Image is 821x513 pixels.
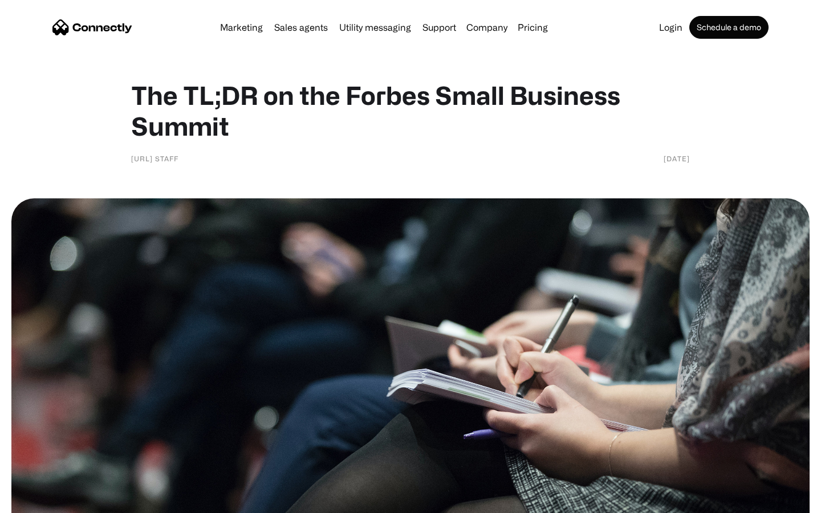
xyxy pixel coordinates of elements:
[23,493,68,509] ul: Language list
[418,23,461,32] a: Support
[655,23,687,32] a: Login
[466,19,507,35] div: Company
[270,23,332,32] a: Sales agents
[11,493,68,509] aside: Language selected: English
[131,80,690,141] h1: The TL;DR on the Forbes Small Business Summit
[664,153,690,164] div: [DATE]
[463,19,511,35] div: Company
[216,23,267,32] a: Marketing
[335,23,416,32] a: Utility messaging
[513,23,552,32] a: Pricing
[52,19,132,36] a: home
[131,153,178,164] div: [URL] Staff
[689,16,769,39] a: Schedule a demo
